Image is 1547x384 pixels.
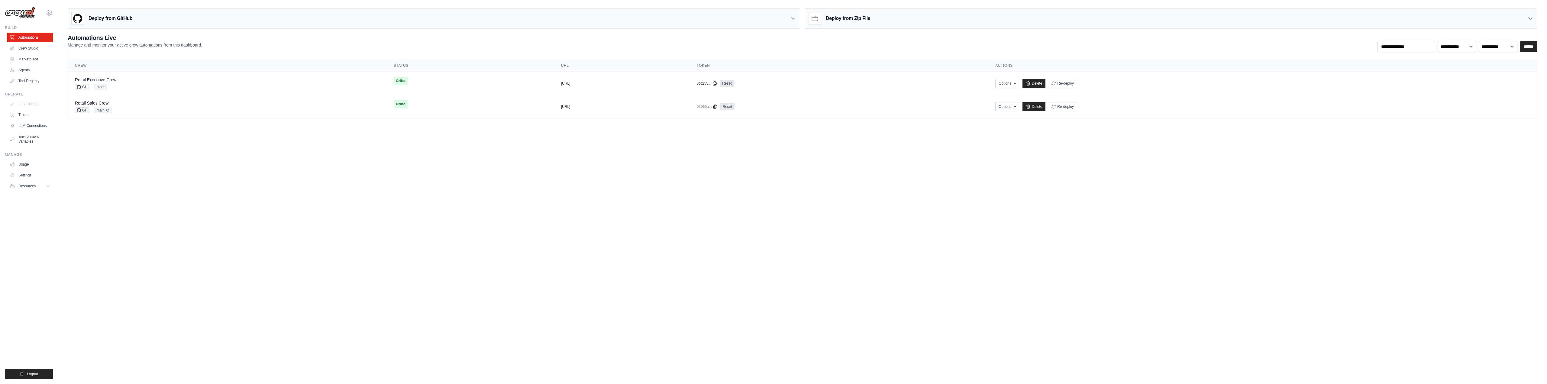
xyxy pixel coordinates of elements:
a: LLM Connections [7,121,53,131]
a: Reset [720,103,734,110]
a: Reset [720,80,734,87]
a: Automations [7,33,53,42]
a: Settings [7,170,53,180]
p: Manage and monitor your active crew automations from this dashboard. [68,42,202,48]
span: Online [394,100,408,108]
th: Actions [988,60,1537,72]
img: GitHub Logo [72,12,84,24]
span: Online [394,77,408,85]
button: Options [995,102,1020,111]
button: 92065a... [696,104,718,109]
button: Re-deploy [1048,79,1077,88]
h2: Automations Live [68,34,202,42]
th: Crew [68,60,386,72]
a: Delete [1022,102,1046,111]
div: Manage [5,152,53,157]
img: Logo [5,7,35,18]
a: Traces [7,110,53,120]
span: Logout [27,372,38,376]
button: Logout [5,369,53,379]
span: GH [75,107,89,113]
a: Tool Registry [7,76,53,86]
button: Re-deploy [1048,102,1077,111]
button: Resources [7,181,53,191]
span: GH [75,84,89,90]
th: Token [689,60,988,72]
a: Crew Studio [7,44,53,53]
h3: Deploy from GitHub [89,15,132,22]
a: Retail Executive Crew [75,77,116,82]
th: URL [554,60,690,72]
a: Integrations [7,99,53,109]
div: Operate [5,92,53,97]
a: Delete [1022,79,1046,88]
a: Usage [7,160,53,169]
a: Environment Variables [7,132,53,146]
span: main [94,107,112,113]
button: 8cc255... [696,81,717,86]
div: Build [5,25,53,30]
th: Status [386,60,554,72]
a: Marketplace [7,54,53,64]
button: Options [995,79,1020,88]
h3: Deploy from Zip File [826,15,870,22]
span: Resources [18,184,36,189]
span: main [94,84,107,90]
a: Retail Sales Crew [75,101,108,105]
a: Agents [7,65,53,75]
